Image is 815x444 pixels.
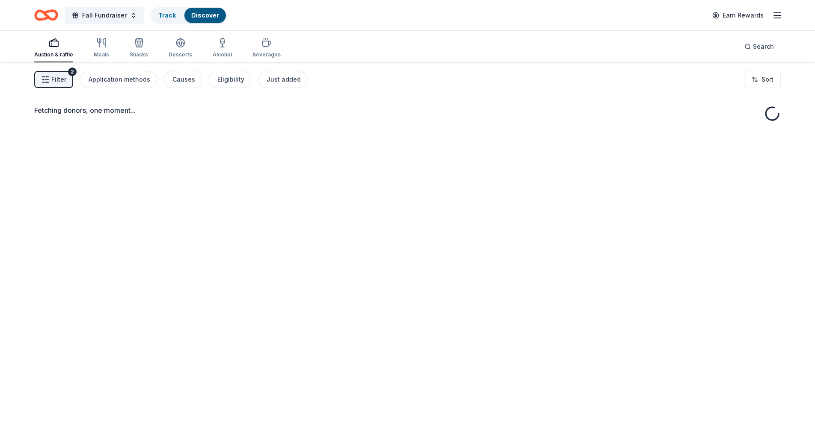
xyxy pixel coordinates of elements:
[34,71,73,88] button: Filter2
[169,34,192,62] button: Desserts
[82,10,127,21] span: Fall Fundraiser
[51,74,66,85] span: Filter
[130,34,148,62] button: Snacks
[762,74,774,85] span: Sort
[34,105,781,115] div: Fetching donors, one moment...
[34,51,73,58] div: Auction & raffle
[252,51,281,58] div: Beverages
[209,71,251,88] button: Eligibility
[252,34,281,62] button: Beverages
[94,51,109,58] div: Meals
[65,7,144,24] button: Fall Fundraiser
[217,74,244,85] div: Eligibility
[213,51,232,58] div: Alcohol
[267,74,301,85] div: Just added
[68,68,77,76] div: 2
[158,12,176,19] a: Track
[707,8,769,23] a: Earn Rewards
[151,7,227,24] button: TrackDiscover
[753,41,774,52] span: Search
[80,71,157,88] button: Application methods
[213,34,232,62] button: Alcohol
[258,71,308,88] button: Just added
[89,74,150,85] div: Application methods
[164,71,202,88] button: Causes
[169,51,192,58] div: Desserts
[172,74,195,85] div: Causes
[744,71,781,88] button: Sort
[738,38,781,55] button: Search
[34,5,58,25] a: Home
[191,12,219,19] a: Discover
[94,34,109,62] button: Meals
[130,51,148,58] div: Snacks
[34,34,73,62] button: Auction & raffle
